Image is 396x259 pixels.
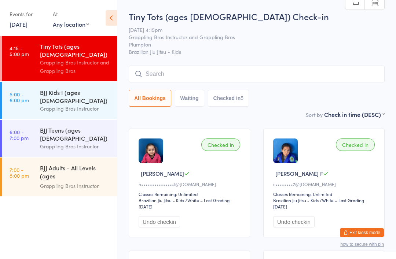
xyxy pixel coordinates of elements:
[2,82,117,119] a: 5:00 -6:00 pmBJJ Kids I (ages [DEMOGRAPHIC_DATA])Grappling Bros Instructor
[129,66,385,82] input: Search
[175,90,204,107] button: Waiting
[208,90,249,107] button: Checked in5
[10,129,29,141] time: 6:00 - 7:00 pm
[340,242,384,247] button: how to secure with pin
[273,197,319,203] div: Brazilian Jiu Jitsu - Kids
[141,170,184,177] span: [PERSON_NAME]
[2,158,117,196] a: 7:00 -8:00 pmBJJ Adults - All Levels (ages [DEMOGRAPHIC_DATA]+)Grappling Bros Instructor
[2,120,117,157] a: 6:00 -7:00 pmBJJ Teens (ages [DEMOGRAPHIC_DATA])Grappling Bros Instructor
[336,138,375,151] div: Checked in
[139,191,242,197] div: Classes Remaining: Unlimited
[324,110,385,118] div: Check in time (DESC)
[53,8,89,20] div: At
[139,138,163,163] img: image1756278757.png
[129,41,373,48] span: Plumpton
[129,26,373,33] span: [DATE] 4:15pm
[139,181,242,187] div: n•••••••••••••••l@[DOMAIN_NAME]
[40,164,111,182] div: BJJ Adults - All Levels (ages [DEMOGRAPHIC_DATA]+)
[273,181,377,187] div: c••••••••7@[DOMAIN_NAME]
[40,182,111,190] div: Grappling Bros Instructor
[10,167,29,178] time: 7:00 - 8:00 pm
[10,20,27,28] a: [DATE]
[273,138,298,163] img: image1756277912.png
[40,142,111,151] div: Grappling Bros Instructor
[2,36,117,81] a: 4:15 -5:00 pmTiny Tots (ages [DEMOGRAPHIC_DATA])Grappling Bros Instructor and Grappling Bros
[273,216,315,227] button: Undo checkin
[53,20,89,28] div: Any location
[129,10,385,22] h2: Tiny Tots (ages [DEMOGRAPHIC_DATA]) Check-in
[273,191,377,197] div: Classes Remaining: Unlimited
[40,88,111,104] div: BJJ Kids I (ages [DEMOGRAPHIC_DATA])
[129,90,171,107] button: All Bookings
[139,216,180,227] button: Undo checkin
[241,95,243,101] div: 5
[10,45,29,57] time: 4:15 - 5:00 pm
[10,91,29,103] time: 5:00 - 6:00 pm
[306,111,323,118] label: Sort by
[129,48,385,55] span: Brazilian Jiu Jitsu - Kids
[275,170,323,177] span: [PERSON_NAME] F
[201,138,240,151] div: Checked in
[40,42,111,58] div: Tiny Tots (ages [DEMOGRAPHIC_DATA])
[40,104,111,113] div: Grappling Bros Instructor
[10,8,45,20] div: Events for
[40,58,111,75] div: Grappling Bros Instructor and Grappling Bros
[129,33,373,41] span: Grappling Bros Instructor and Grappling Bros
[40,126,111,142] div: BJJ Teens (ages [DEMOGRAPHIC_DATA])
[340,228,384,237] button: Exit kiosk mode
[139,197,184,203] div: Brazilian Jiu Jitsu - Kids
